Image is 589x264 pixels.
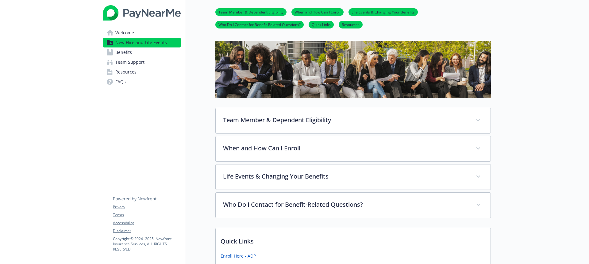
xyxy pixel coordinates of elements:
a: FAQs [103,77,181,87]
span: New Hire and Life Events [115,38,167,47]
p: When and How Can I Enroll [223,144,468,153]
p: Copyright © 2024 - 2025 , Newfront Insurance Services, ALL RIGHTS RESERVED [113,236,180,252]
a: Life Events & Changing Your Benefits [348,9,418,15]
a: Resources [103,67,181,77]
span: Benefits [115,47,132,57]
p: Quick Links [216,228,491,251]
a: Who Do I Contact for Benefit-Related Questions? [215,21,304,27]
p: Who Do I Contact for Benefit-Related Questions? [223,200,468,209]
div: When and How Can I Enroll [216,136,491,161]
p: Team Member & Dependent Eligibility [223,115,468,125]
a: Quick Links [309,21,334,27]
div: Team Member & Dependent Eligibility [216,108,491,133]
span: FAQs [115,77,126,87]
a: New Hire and Life Events [103,38,181,47]
span: Welcome [115,28,134,38]
a: Disclaimer [113,228,180,234]
a: Terms [113,212,180,218]
a: Team Support [103,57,181,67]
div: Life Events & Changing Your Benefits [216,164,491,190]
div: Who Do I Contact for Benefit-Related Questions? [216,193,491,218]
p: Life Events & Changing Your Benefits [223,172,468,181]
a: When and How Can I Enroll [291,9,344,15]
a: Resources [339,21,363,27]
a: Privacy [113,204,180,210]
a: Benefits [103,47,181,57]
img: new hire page banner [215,41,491,98]
a: Welcome [103,28,181,38]
a: Team Member & Dependent Eligibility [215,9,287,15]
a: Enroll Here - ADP [221,253,256,259]
a: Accessibility [113,220,180,226]
span: Team Support [115,57,144,67]
span: Resources [115,67,137,77]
